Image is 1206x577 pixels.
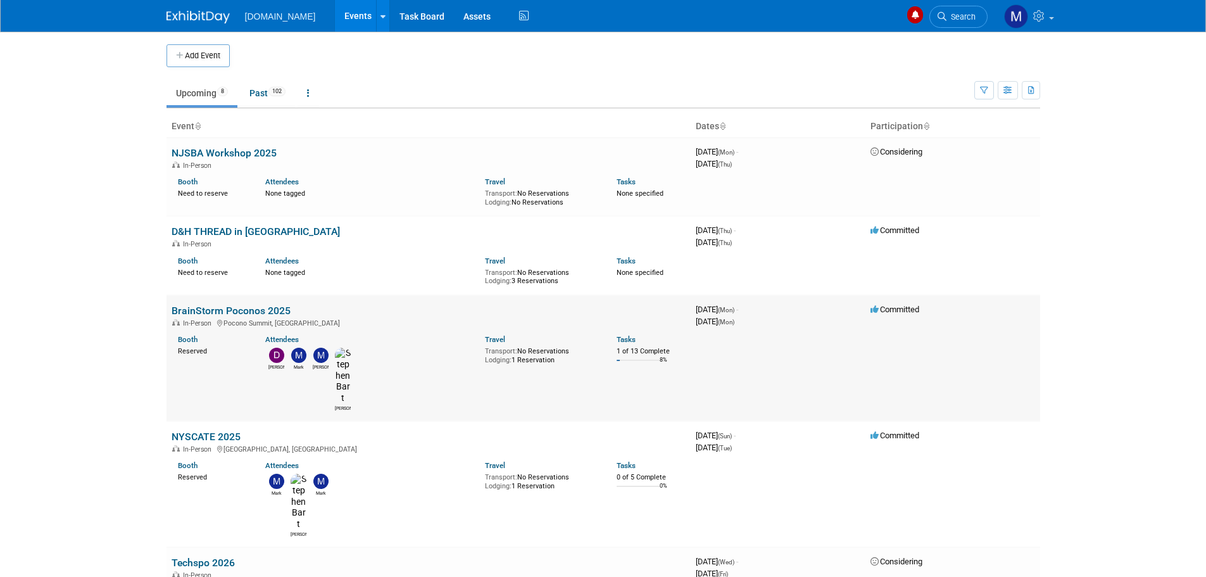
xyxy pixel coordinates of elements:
[485,187,598,206] div: No Reservations No Reservations
[178,187,247,198] div: Need to reserve
[313,363,329,371] div: Matthew Levin
[183,240,215,248] span: In-Person
[617,335,636,344] a: Tasks
[172,431,241,443] a: NYSCATE 2025
[1004,4,1028,29] img: Mark Menzella
[172,305,291,317] a: BrainStorm Poconos 2025
[178,345,247,356] div: Reserved
[617,257,636,265] a: Tasks
[736,305,738,314] span: -
[718,559,734,566] span: (Wed)
[696,159,732,168] span: [DATE]
[217,87,228,96] span: 8
[736,147,738,156] span: -
[617,177,636,186] a: Tasks
[178,266,247,277] div: Need to reserve
[870,305,919,314] span: Committed
[166,116,691,137] th: Event
[265,461,299,470] a: Attendees
[178,257,198,265] a: Booth
[870,431,919,440] span: Committed
[183,319,215,327] span: In-Person
[172,557,235,569] a: Techspo 2026
[718,161,732,168] span: (Thu)
[172,319,180,326] img: In-Person Event
[485,269,517,277] span: Transport:
[617,269,663,277] span: None specified
[291,474,306,530] img: Stephen Bart
[718,445,732,452] span: (Tue)
[183,162,215,170] span: In-Person
[485,189,517,198] span: Transport:
[865,116,1040,137] th: Participation
[485,277,512,285] span: Lodging:
[291,348,306,363] img: Mark Menzella
[660,483,667,500] td: 0%
[660,357,667,374] td: 8%
[265,177,299,186] a: Attendees
[335,348,351,404] img: Stephen Bart
[691,116,865,137] th: Dates
[313,348,329,363] img: Matthew Levin
[313,474,329,489] img: Mark Triftshauser
[736,557,738,566] span: -
[268,87,286,96] span: 102
[265,266,475,277] div: None tagged
[166,44,230,67] button: Add Event
[194,121,201,131] a: Sort by Event Name
[335,404,351,412] div: Stephen Bart
[485,266,598,286] div: No Reservations 3 Reservations
[269,474,284,489] img: Mark Menzella
[172,445,180,452] img: In-Person Event
[870,557,922,566] span: Considering
[178,471,247,482] div: Reserved
[245,11,316,22] span: [DOMAIN_NAME]
[485,335,505,344] a: Travel
[265,335,299,344] a: Attendees
[696,317,734,326] span: [DATE]
[870,225,919,235] span: Committed
[929,6,988,28] a: Search
[313,489,329,497] div: Mark Triftshauser
[485,482,512,490] span: Lodging:
[269,348,284,363] img: Damien Dimino
[178,177,198,186] a: Booth
[268,489,284,497] div: Mark Menzella
[718,227,732,234] span: (Thu)
[485,177,505,186] a: Travel
[172,162,180,168] img: In-Person Event
[719,121,725,131] a: Sort by Start Date
[485,347,517,355] span: Transport:
[172,317,686,327] div: Pocono Summit, [GEOGRAPHIC_DATA]
[291,530,306,538] div: Stephen Bart
[240,81,295,105] a: Past102
[166,81,237,105] a: Upcoming8
[696,305,738,314] span: [DATE]
[172,225,340,238] a: D&H THREAD in [GEOGRAPHIC_DATA]
[166,11,230,23] img: ExhibitDay
[183,445,215,453] span: In-Person
[485,356,512,364] span: Lodging:
[696,557,738,566] span: [DATE]
[696,443,732,452] span: [DATE]
[485,257,505,265] a: Travel
[696,147,738,156] span: [DATE]
[946,12,976,22] span: Search
[734,225,736,235] span: -
[265,187,475,198] div: None tagged
[617,461,636,470] a: Tasks
[696,238,732,247] span: [DATE]
[178,335,198,344] a: Booth
[718,433,732,440] span: (Sun)
[485,473,517,481] span: Transport:
[485,198,512,206] span: Lodging:
[718,319,734,326] span: (Mon)
[485,461,505,470] a: Travel
[172,443,686,453] div: [GEOGRAPHIC_DATA], [GEOGRAPHIC_DATA]
[291,363,306,371] div: Mark Menzella
[178,461,198,470] a: Booth
[485,345,598,364] div: No Reservations 1 Reservation
[268,363,284,371] div: Damien Dimino
[172,240,180,246] img: In-Person Event
[617,347,686,356] div: 1 of 13 Complete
